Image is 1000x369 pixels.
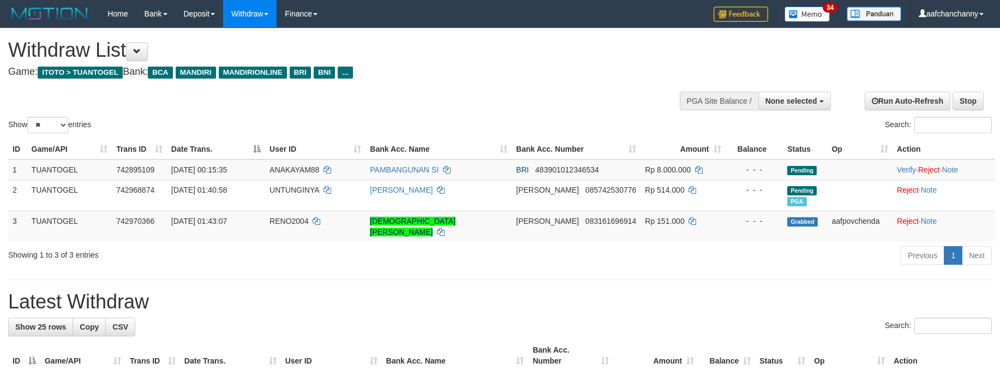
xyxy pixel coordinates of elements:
label: Search: [885,117,992,133]
span: BRI [516,165,529,174]
a: Verify [897,165,916,174]
h1: Latest Withdraw [8,291,992,313]
td: aafpovchenda [827,211,893,242]
a: CSV [105,318,135,336]
span: ... [338,67,352,79]
th: Op: activate to sort column ascending [827,139,893,159]
td: · [893,180,995,211]
span: [DATE] 00:15:35 [171,165,227,174]
label: Show entries [8,117,91,133]
th: Action [893,139,995,159]
th: Date Trans.: activate to sort column descending [167,139,265,159]
span: Copy [80,323,99,331]
span: [PERSON_NAME] [516,186,579,194]
select: Showentries [27,117,68,133]
span: Rp 151.000 [645,217,684,225]
a: Run Auto-Refresh [865,92,950,110]
span: [PERSON_NAME] [516,217,579,225]
img: panduan.png [847,7,901,21]
a: Reject [918,165,940,174]
a: [PERSON_NAME] [370,186,433,194]
a: Reject [897,217,919,225]
th: Amount: activate to sort column ascending [640,139,725,159]
td: 3 [8,211,27,242]
th: Bank Acc. Number: activate to sort column ascending [512,139,640,159]
input: Search: [914,318,992,334]
span: 742895109 [116,165,154,174]
th: Game/API: activate to sort column ascending [27,139,112,159]
div: PGA Site Balance / [680,92,758,110]
span: Pending [787,166,817,175]
input: Search: [914,117,992,133]
h4: Game: Bank: [8,67,656,78]
span: Copy 483901012346534 to clipboard [535,165,599,174]
span: Show 25 rows [15,323,66,331]
span: RENO2004 [270,217,309,225]
a: Show 25 rows [8,318,73,336]
span: Pending [787,186,817,195]
a: Copy [73,318,106,336]
span: Rp 514.000 [645,186,684,194]
span: None selected [765,97,817,105]
td: TUANTOGEL [27,211,112,242]
a: [DEMOGRAPHIC_DATA][PERSON_NAME] [370,217,456,236]
span: CSV [112,323,128,331]
th: Balance [726,139,783,159]
a: Previous [901,246,944,265]
span: MANDIRI [176,67,216,79]
label: Search: [885,318,992,334]
a: Next [962,246,992,265]
button: None selected [758,92,831,110]
img: Button%20Memo.svg [785,7,830,22]
div: - - - [730,184,779,195]
img: MOTION_logo.png [8,5,91,22]
th: Status [783,139,827,159]
td: 2 [8,180,27,211]
h1: Withdraw List [8,39,656,61]
span: [DATE] 01:43:07 [171,217,227,225]
span: [DATE] 01:40:58 [171,186,227,194]
span: UNTUNGINYA [270,186,319,194]
a: Stop [953,92,984,110]
a: Note [942,165,959,174]
span: BCA [148,67,172,79]
span: ANAKAYAM88 [270,165,319,174]
span: Copy 083161696914 to clipboard [585,217,636,225]
div: - - - [730,164,779,175]
div: - - - [730,216,779,227]
span: MANDIRIONLINE [219,67,287,79]
span: Copy 085742530776 to clipboard [585,186,636,194]
a: PAMBANGUNAN SI [370,165,439,174]
span: Marked by aafchonlypin [787,197,806,206]
span: 742968874 [116,186,154,194]
th: Trans ID: activate to sort column ascending [112,139,167,159]
th: User ID: activate to sort column ascending [265,139,366,159]
span: 34 [823,3,837,13]
div: Showing 1 to 3 of 3 entries [8,245,409,260]
span: BNI [314,67,335,79]
td: · · [893,159,995,180]
span: BRI [290,67,311,79]
td: TUANTOGEL [27,180,112,211]
td: 1 [8,159,27,180]
td: · [893,211,995,242]
img: Feedback.jpg [714,7,768,22]
span: Rp 8.000.000 [645,165,691,174]
a: 1 [944,246,962,265]
a: Reject [897,186,919,194]
th: Bank Acc. Name: activate to sort column ascending [366,139,512,159]
span: Grabbed [787,217,818,227]
span: ITOTO > TUANTOGEL [38,67,123,79]
a: Note [921,186,937,194]
span: 742970366 [116,217,154,225]
th: ID [8,139,27,159]
a: Note [921,217,937,225]
td: TUANTOGEL [27,159,112,180]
